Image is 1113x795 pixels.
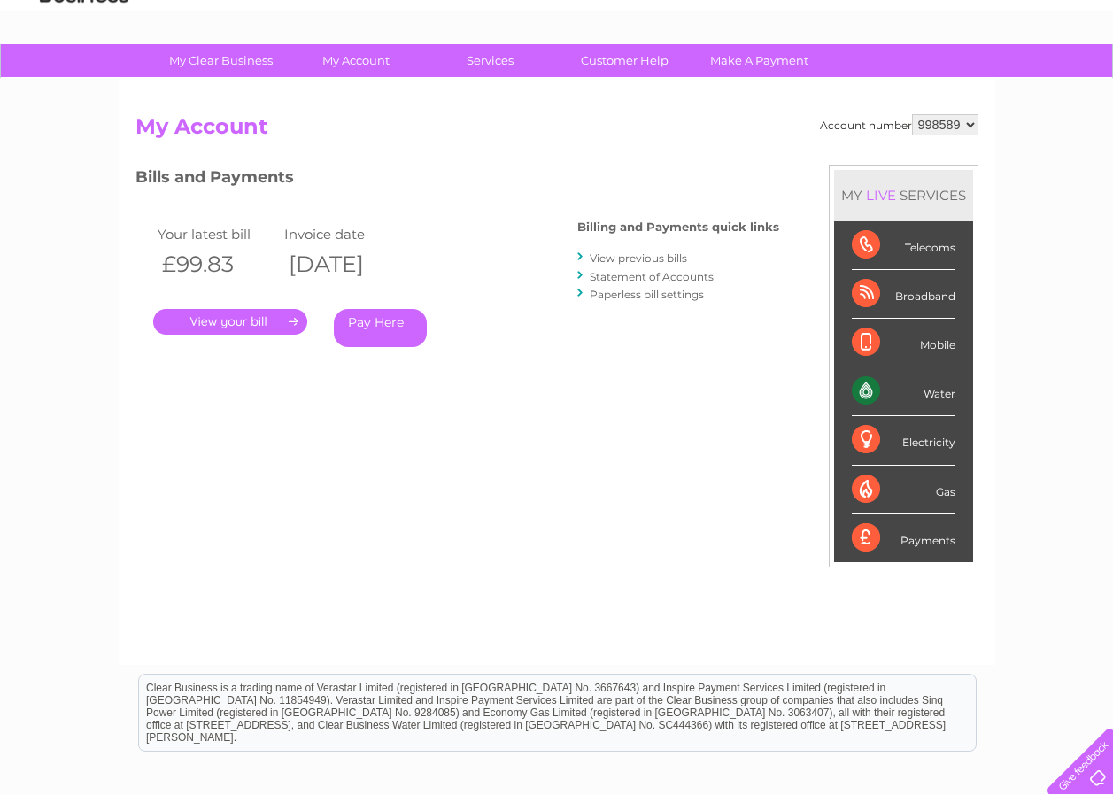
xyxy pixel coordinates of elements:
[834,170,973,220] div: MY SERVICES
[820,114,978,135] div: Account number
[282,44,429,77] a: My Account
[552,44,698,77] a: Customer Help
[590,270,714,283] a: Statement of Accounts
[852,367,955,416] div: Water
[895,75,948,89] a: Telecoms
[417,44,563,77] a: Services
[148,44,294,77] a: My Clear Business
[1055,75,1096,89] a: Log out
[280,222,407,246] td: Invoice date
[334,309,427,347] a: Pay Here
[862,187,900,204] div: LIVE
[852,319,955,367] div: Mobile
[590,251,687,265] a: View previous bills
[801,75,835,89] a: Water
[852,270,955,319] div: Broadband
[852,416,955,465] div: Electricity
[846,75,885,89] a: Energy
[153,222,281,246] td: Your latest bill
[39,46,129,100] img: logo.png
[590,288,704,301] a: Paperless bill settings
[852,466,955,514] div: Gas
[852,221,955,270] div: Telecoms
[139,10,976,86] div: Clear Business is a trading name of Verastar Limited (registered in [GEOGRAPHIC_DATA] No. 3667643...
[135,165,779,196] h3: Bills and Payments
[153,309,307,335] a: .
[779,9,901,31] a: 0333 014 3131
[686,44,832,77] a: Make A Payment
[995,75,1039,89] a: Contact
[135,114,978,148] h2: My Account
[280,246,407,282] th: [DATE]
[959,75,985,89] a: Blog
[577,220,779,234] h4: Billing and Payments quick links
[852,514,955,562] div: Payments
[153,246,281,282] th: £99.83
